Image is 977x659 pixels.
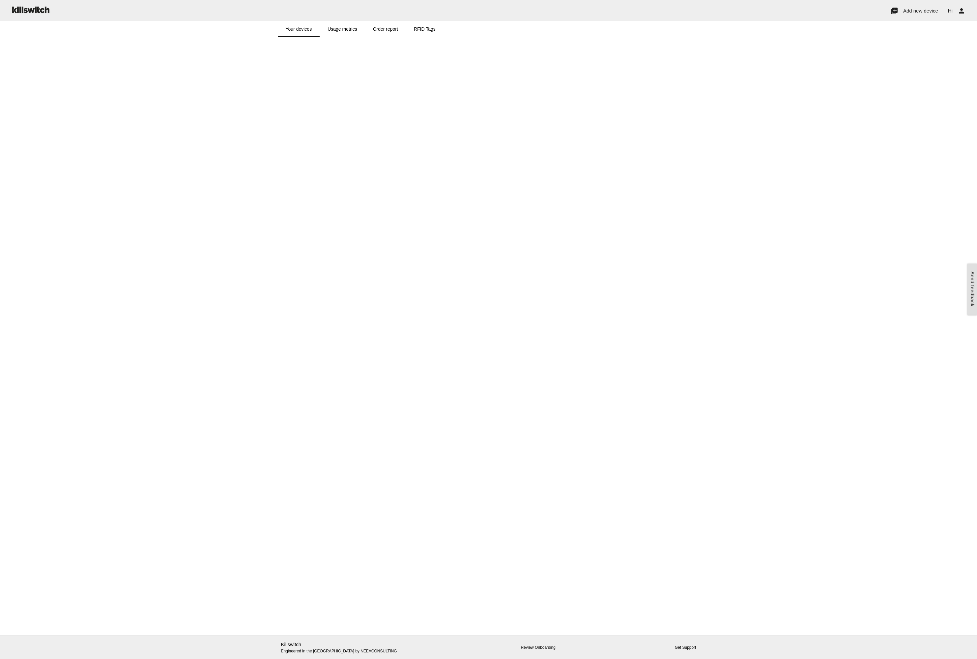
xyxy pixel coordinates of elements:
a: Order report [365,21,406,37]
a: RFID Tags [406,21,444,37]
a: Your devices [278,21,320,37]
img: ks-logo-black-160-b.png [10,0,51,19]
a: Usage metrics [320,21,365,37]
a: Send feedback [967,264,977,314]
span: Add new device [903,8,938,14]
a: Get Support [675,645,696,650]
i: add_to_photos [890,0,898,21]
a: Review Onboarding [521,645,555,650]
a: Killswitch [281,642,302,647]
span: Hi [948,8,953,14]
i: person [958,0,965,21]
p: Engineered in the [GEOGRAPHIC_DATA] by NEEACONSULTING [281,641,415,654]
